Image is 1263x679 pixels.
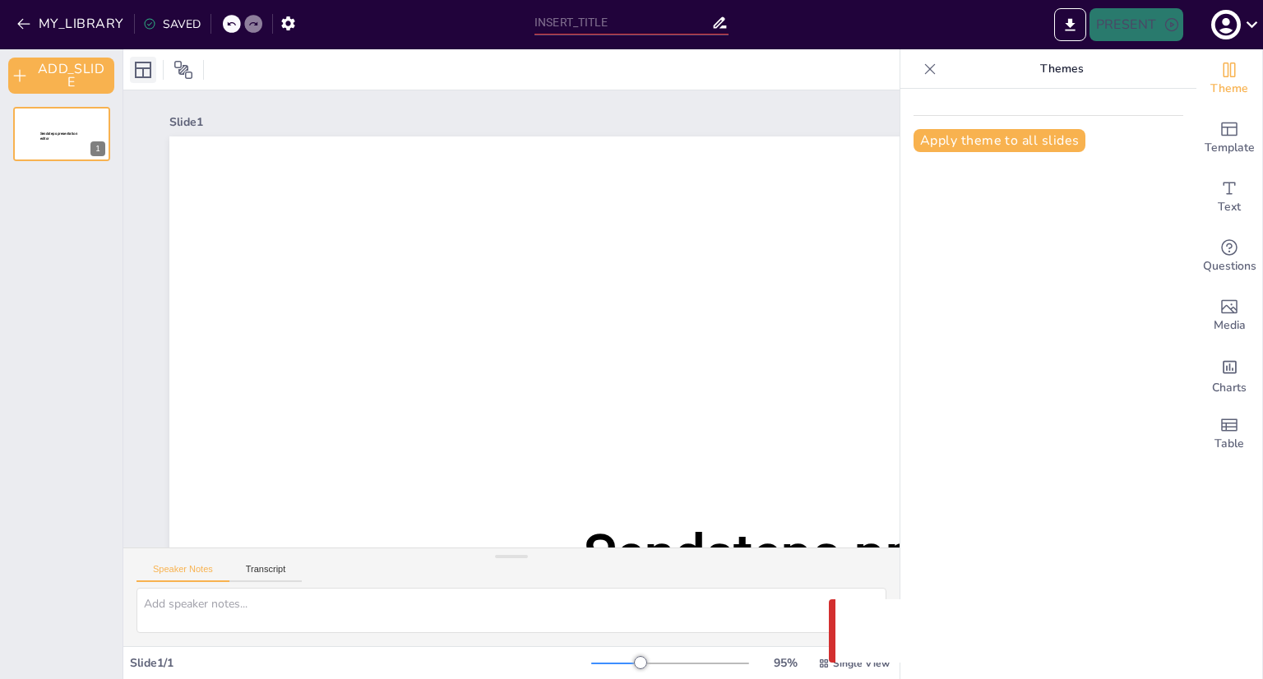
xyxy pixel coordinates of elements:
[1214,316,1246,335] span: Media
[1203,257,1256,275] span: Questions
[143,16,201,32] div: SAVED
[173,60,193,80] span: Position
[534,11,711,35] input: INSERT_TITLE
[8,58,114,94] button: ADD_SLIDE
[1054,8,1086,41] button: EXPORT_TO_POWERPOINT
[1196,227,1262,286] div: Get real-time input from your audience
[1218,198,1241,216] span: Text
[914,129,1085,152] button: Apply theme to all slides
[1196,168,1262,227] div: Add text boxes
[1090,8,1183,41] button: PRESENT
[1196,345,1262,404] div: Add charts and graphs
[1196,404,1262,464] div: Add a table
[1214,435,1244,453] span: Table
[1212,379,1247,397] span: Charts
[943,49,1180,89] p: Themes
[766,655,805,671] div: 95 %
[130,655,591,671] div: Slide 1 / 1
[1205,139,1255,157] span: Template
[1210,80,1248,98] span: Theme
[1196,49,1262,109] div: Change the overall theme
[229,564,303,582] button: Transcript
[40,132,77,141] span: Sendsteps presentation editor
[1196,286,1262,345] div: Add images, graphics, shapes or video
[881,621,1197,641] p: Something went wrong with the request. (CORS)
[90,141,105,156] div: 1
[136,564,229,582] button: Speaker Notes
[13,107,110,161] div: 1
[584,523,1160,663] span: Sendsteps presentation editor
[1196,109,1262,168] div: Add ready made slides
[12,11,131,37] button: MY_LIBRARY
[130,57,156,83] div: Layout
